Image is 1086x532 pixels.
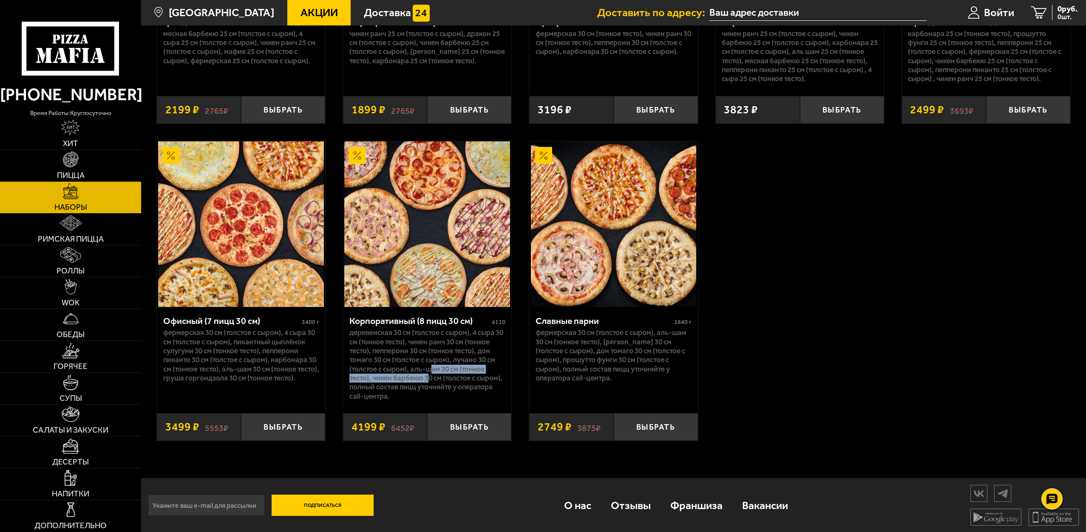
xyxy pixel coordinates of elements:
button: Выбрать [614,413,698,441]
button: Выбрать [614,96,698,124]
a: АкционныйОфисный (7 пицц 30 см) [157,141,325,307]
img: tg [995,486,1011,501]
div: Корпоративный (8 пицц 30 см) [349,315,490,327]
s: 5553 ₽ [205,421,228,433]
s: 2765 ₽ [205,104,228,115]
img: Акционный [349,147,366,164]
span: Акции [301,7,338,18]
p: Мясная Барбекю 25 см (толстое с сыром), 4 сыра 25 см (толстое с сыром), Чикен Ранч 25 см (толстое... [163,29,319,65]
span: Пицца [57,172,85,180]
span: 1899 ₽ [352,104,386,115]
span: 3823 ₽ [724,104,758,115]
button: Выбрать [427,96,511,124]
a: Франшиза [661,487,732,524]
div: Офисный (7 пицц 30 см) [163,315,300,327]
a: О нас [554,487,601,524]
span: Роллы [57,267,85,275]
span: 0 шт. [1058,14,1077,20]
span: 3400 г [302,318,319,326]
span: Доставить по адресу: [597,7,709,18]
img: Славные парни [531,141,697,307]
p: Деревенская 30 см (толстое с сыром), 4 сыра 30 см (тонкое тесто), Чикен Ранч 30 см (тонкое тесто)... [349,328,505,400]
button: Выбрать [986,96,1070,124]
p: Фермерская 30 см (тонкое тесто), Чикен Ранч 30 см (тонкое тесто), Пепперони 30 см (толстое с сыро... [536,29,692,56]
span: Доставка [364,7,411,18]
span: 3499 ₽ [165,421,199,433]
span: 2199 ₽ [165,104,199,115]
p: Чикен Ранч 25 см (толстое с сыром), Чикен Барбекю 25 см (толстое с сыром), Карбонара 25 см (толст... [722,29,878,84]
span: Горячее [54,363,88,371]
a: АкционныйКорпоративный (8 пицц 30 см) [343,141,511,307]
s: 3693 ₽ [950,104,973,115]
img: 15daf4d41897b9f0e9f617042186c801.svg [413,5,430,22]
button: Выбрать [800,96,884,124]
img: vk [971,486,987,501]
button: Подписаться [272,495,374,516]
s: 3875 ₽ [577,421,601,433]
a: Вакансии [732,487,798,524]
span: Обеды [57,331,85,339]
img: Корпоративный (8 пицц 30 см) [344,141,510,307]
a: АкционныйСлавные парни [529,141,698,307]
span: Супы [60,394,82,403]
button: Выбрать [241,413,325,441]
span: [GEOGRAPHIC_DATA] [169,7,274,18]
a: Отзывы [601,487,661,524]
p: Карбонара 25 см (тонкое тесто), Прошутто Фунги 25 см (тонкое тесто), Пепперони 25 см (толстое с с... [908,29,1064,84]
img: Офисный (7 пицц 30 см) [158,141,324,307]
span: 4110 [492,318,505,326]
span: Напитки [52,490,89,498]
div: Славные парни [536,315,672,327]
button: Выбрать [241,96,325,124]
p: Фермерская 30 см (толстое с сыром), Аль-Шам 30 см (тонкое тесто), [PERSON_NAME] 30 см (толстое с ... [536,328,692,383]
img: Акционный [535,147,552,164]
span: WOK [62,299,79,307]
span: 2499 ₽ [910,104,944,115]
span: Хит [63,140,78,148]
span: Наборы [54,203,87,211]
span: 2840 г [674,318,692,326]
button: Выбрать [427,413,511,441]
span: Дополнительно [34,522,107,530]
span: Десерты [52,458,89,466]
span: 2749 ₽ [538,421,572,433]
img: Акционный [162,147,179,164]
input: Ваш адрес доставки [709,5,927,21]
s: 2765 ₽ [391,104,414,115]
input: Укажите ваш e-mail для рассылки [148,495,265,516]
span: Войти [984,7,1014,18]
span: 4199 ₽ [352,421,386,433]
p: Чикен Ранч 25 см (толстое с сыром), Дракон 25 см (толстое с сыром), Чикен Барбекю 25 см (толстое ... [349,29,505,65]
span: 3196 ₽ [538,104,572,115]
s: 6452 ₽ [391,421,414,433]
span: Салаты и закуски [33,426,108,434]
p: Фермерская 30 см (толстое с сыром), 4 сыра 30 см (толстое с сыром), Пикантный цыплёнок сулугуни 3... [163,328,319,383]
span: 0 руб. [1058,5,1077,13]
span: Римская пицца [38,235,104,243]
